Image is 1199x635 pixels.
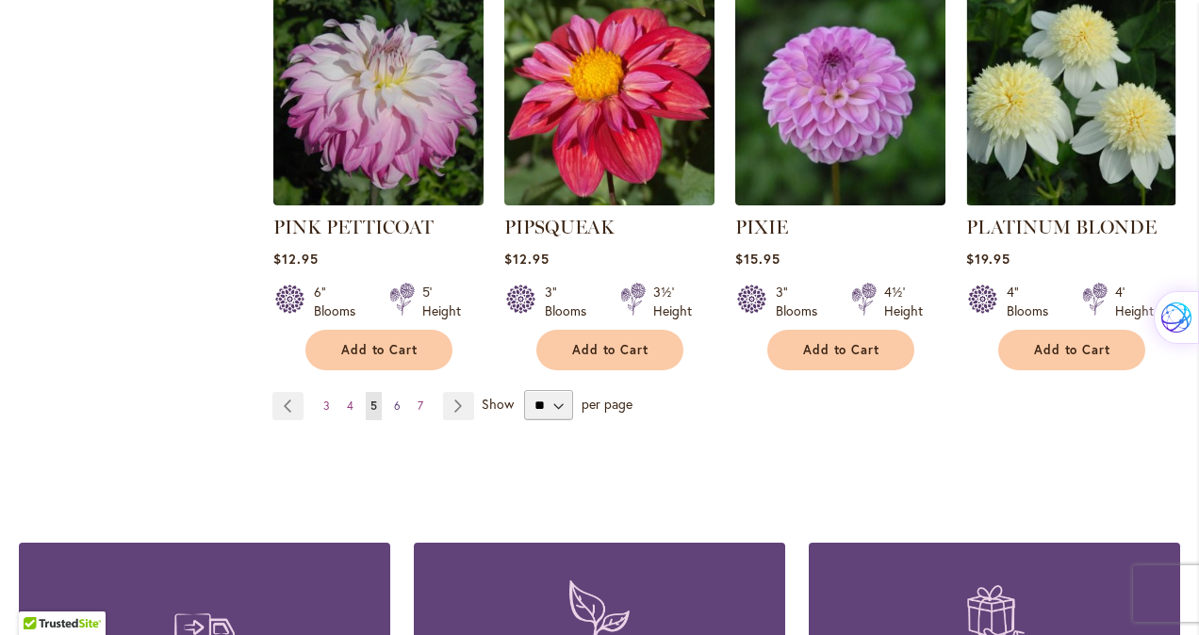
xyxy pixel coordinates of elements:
div: 3½' Height [653,283,692,320]
a: PIXIE [735,216,788,238]
a: 6 [389,392,405,420]
div: 4" Blooms [1007,283,1059,320]
button: Add to Cart [305,330,452,370]
a: PIXIE [735,191,945,209]
a: PIPSQUEAK [504,191,714,209]
div: 5' Height [422,283,461,320]
div: 3" Blooms [545,283,598,320]
span: 3 [323,399,330,413]
span: Add to Cart [572,342,649,358]
a: 4 [342,392,358,420]
span: Add to Cart [803,342,880,358]
span: 7 [418,399,423,413]
span: 4 [347,399,353,413]
span: per page [582,395,632,413]
span: 6 [394,399,401,413]
a: PINK PETTICOAT [273,216,434,238]
a: 3 [319,392,335,420]
span: 5 [370,399,377,413]
div: 4' Height [1115,283,1154,320]
div: 4½' Height [884,283,923,320]
span: $19.95 [966,250,1010,268]
a: PLATINUM BLONDE [966,191,1176,209]
a: Pink Petticoat [273,191,484,209]
button: Add to Cart [767,330,914,370]
span: Add to Cart [341,342,419,358]
a: PLATINUM BLONDE [966,216,1157,238]
span: Add to Cart [1034,342,1111,358]
div: 6" Blooms [314,283,367,320]
a: PIPSQUEAK [504,216,615,238]
button: Add to Cart [536,330,683,370]
span: $12.95 [504,250,550,268]
span: Show [482,395,514,413]
span: $12.95 [273,250,319,268]
span: $15.95 [735,250,780,268]
a: 7 [413,392,428,420]
div: 3" Blooms [776,283,829,320]
button: Add to Cart [998,330,1145,370]
iframe: Launch Accessibility Center [14,568,67,621]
